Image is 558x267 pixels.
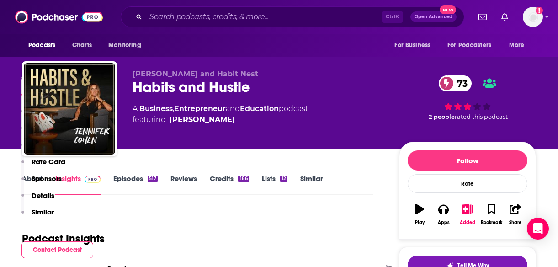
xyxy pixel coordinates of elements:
a: 73 [439,75,472,91]
span: [PERSON_NAME] and Habit Nest [133,69,258,78]
a: Charts [66,37,97,54]
span: Monitoring [108,39,141,52]
button: open menu [441,37,505,54]
div: A podcast [133,103,308,125]
div: Share [509,220,521,225]
div: 517 [148,176,158,182]
div: Open Intercom Messenger [527,218,549,240]
button: Similar [21,208,54,224]
p: Sponsors [32,174,62,183]
div: 73 2 peoplerated this podcast [399,69,536,126]
button: Added [456,198,479,231]
a: Reviews [170,174,197,195]
a: Episodes517 [113,174,158,195]
button: Play [408,198,431,231]
input: Search podcasts, credits, & more... [146,10,382,24]
svg: Add a profile image [536,7,543,14]
a: Similar [300,174,323,195]
span: Podcasts [28,39,55,52]
button: open menu [503,37,536,54]
img: Habits and Hustle [24,63,115,155]
div: Search podcasts, credits, & more... [121,6,464,27]
span: For Podcasters [447,39,491,52]
div: Play [415,220,425,225]
span: Open Advanced [415,15,452,19]
span: For Business [394,39,430,52]
span: Charts [72,39,92,52]
span: 73 [448,75,472,91]
span: Ctrl K [382,11,403,23]
button: Apps [431,198,455,231]
span: rated this podcast [455,113,508,120]
div: Rate [408,174,527,193]
p: Similar [32,208,54,216]
button: open menu [22,37,67,54]
img: User Profile [523,7,543,27]
span: , [173,104,174,113]
div: Bookmark [481,220,502,225]
a: Entrepreneur [174,104,226,113]
a: Jennifer Cohen [170,114,235,125]
a: Lists12 [262,174,287,195]
button: Details [21,191,54,208]
div: 186 [238,176,249,182]
button: Follow [408,150,527,171]
button: open menu [102,37,153,54]
span: New [440,5,456,14]
button: Open AdvancedNew [410,11,457,22]
button: open menu [388,37,442,54]
button: Share [504,198,527,231]
a: Education [240,104,279,113]
button: Bookmark [479,198,503,231]
p: Details [32,191,54,200]
span: featuring [133,114,308,125]
button: Sponsors [21,174,62,191]
span: More [509,39,525,52]
a: Show notifications dropdown [475,9,490,25]
a: Business [139,104,173,113]
div: Apps [438,220,450,225]
span: 2 people [429,113,455,120]
button: Contact Podcast [21,241,93,258]
span: Logged in as megcassidy [523,7,543,27]
button: Show profile menu [523,7,543,27]
div: 12 [280,176,287,182]
div: Added [460,220,475,225]
a: Show notifications dropdown [498,9,512,25]
a: Credits186 [210,174,249,195]
span: and [226,104,240,113]
img: Podchaser - Follow, Share and Rate Podcasts [15,8,103,26]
